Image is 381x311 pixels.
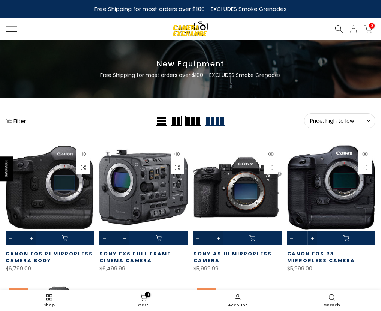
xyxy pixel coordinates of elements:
[6,303,93,307] span: Shop
[289,303,376,307] span: Search
[194,303,281,307] span: Account
[310,117,369,124] span: Price, high to low
[145,292,150,297] span: 0
[364,25,372,33] a: 0
[6,264,94,273] div: $6,799.00
[285,292,379,309] a: Search
[287,264,375,273] div: $5,999.00
[6,59,375,69] h3: New Equipment
[99,250,171,264] a: Sony FX6 Full Frame Cinema Camera
[96,292,191,309] a: 0 Cart
[287,250,355,264] a: Canon EOS R3 Mirrorless Camera
[100,303,187,307] span: Cart
[193,250,272,264] a: Sony a9 III Mirrorless Camera
[304,113,375,128] button: Price, high to low
[369,23,375,29] span: 0
[94,5,287,13] strong: Free Shipping for most orders over $100 - EXCLUDES Smoke Grenades
[6,250,93,264] a: Canon EOS R1 Mirrorless Camera Body
[190,292,285,309] a: Account
[6,117,26,125] button: Show filters
[99,264,187,273] div: $6,499.99
[2,292,96,309] a: Shop
[50,71,331,80] p: Free Shipping for most orders over $100 - EXCLUDES Smoke Grenades
[193,264,282,273] div: $5,999.99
